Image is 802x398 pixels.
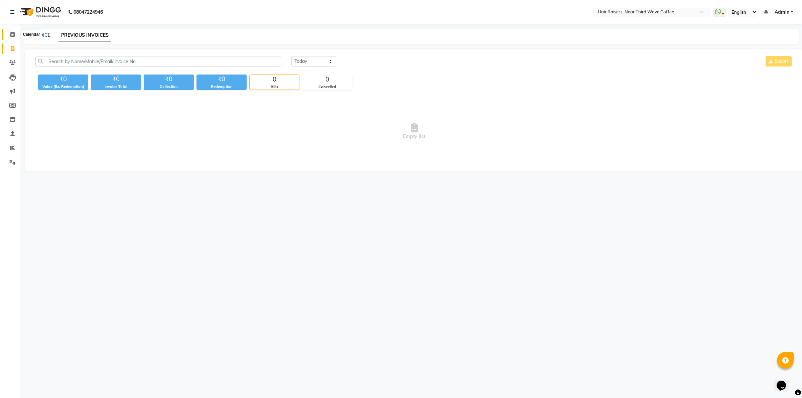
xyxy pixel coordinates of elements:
[774,371,795,391] iframe: chat widget
[74,3,103,21] b: 08047224946
[144,84,194,90] div: Collection
[58,29,111,41] a: PREVIOUS INVOICES
[302,84,352,90] div: Cancelled
[144,75,194,84] div: ₹0
[250,84,299,90] div: Bills
[17,3,63,21] img: logo
[35,56,281,67] input: Search by Name/Mobile/Email/Invoice No
[91,84,141,90] div: Invoice Total
[196,75,247,84] div: ₹0
[38,75,88,84] div: ₹0
[21,31,41,39] div: Calendar
[250,75,299,84] div: 0
[775,9,789,16] span: Admin
[35,98,793,165] span: Empty list
[196,84,247,90] div: Redemption
[91,75,141,84] div: ₹0
[302,75,352,84] div: 0
[38,84,88,90] div: Value (Ex. Redemption)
